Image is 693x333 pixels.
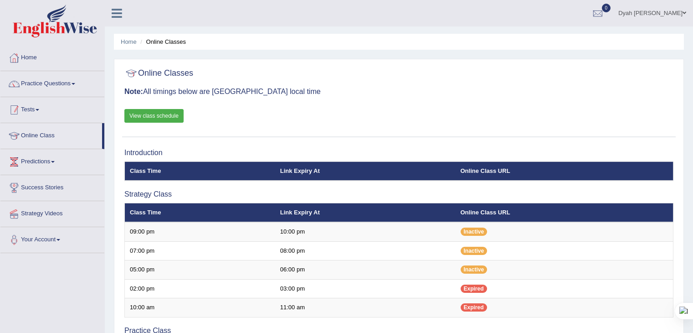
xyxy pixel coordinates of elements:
[125,222,275,241] td: 09:00 pm
[461,228,488,236] span: Inactive
[461,247,488,255] span: Inactive
[461,285,487,293] span: Expired
[138,37,186,46] li: Online Classes
[125,260,275,280] td: 05:00 pm
[275,279,456,298] td: 03:00 pm
[125,241,275,260] td: 07:00 pm
[125,203,275,222] th: Class Time
[0,71,104,94] a: Practice Questions
[0,45,104,68] a: Home
[275,241,456,260] td: 08:00 pm
[275,298,456,317] td: 11:00 am
[275,222,456,241] td: 10:00 pm
[121,38,137,45] a: Home
[0,149,104,172] a: Predictions
[124,67,193,80] h2: Online Classes
[125,279,275,298] td: 02:00 pm
[124,109,184,123] a: View class schedule
[0,201,104,224] a: Strategy Videos
[275,161,456,181] th: Link Expiry At
[0,227,104,250] a: Your Account
[0,123,102,146] a: Online Class
[456,161,673,181] th: Online Class URL
[124,88,673,96] h3: All timings below are [GEOGRAPHIC_DATA] local time
[125,161,275,181] th: Class Time
[0,175,104,198] a: Success Stories
[461,265,488,274] span: Inactive
[275,260,456,280] td: 06:00 pm
[124,149,673,157] h3: Introduction
[124,88,143,95] b: Note:
[456,203,673,222] th: Online Class URL
[602,4,611,12] span: 0
[275,203,456,222] th: Link Expiry At
[124,190,673,198] h3: Strategy Class
[125,298,275,317] td: 10:00 am
[461,303,487,312] span: Expired
[0,97,104,120] a: Tests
